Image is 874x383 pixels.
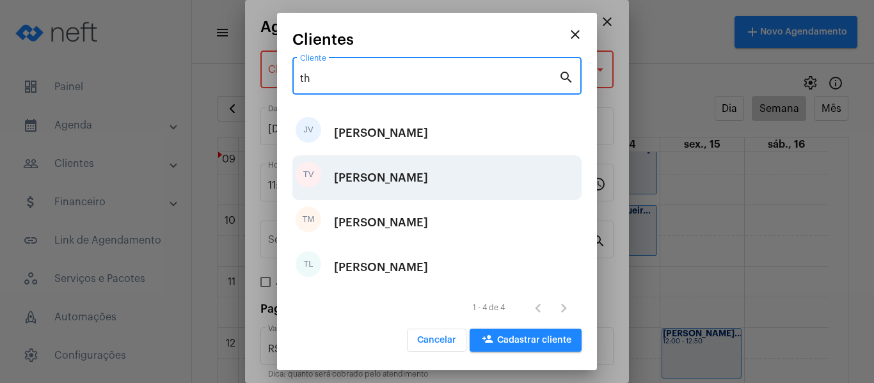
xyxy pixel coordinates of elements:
[296,207,321,232] div: TM
[334,159,428,197] div: [PERSON_NAME]
[292,31,354,48] span: Clientes
[551,295,576,320] button: Próxima página
[480,333,495,348] mat-icon: person_add
[473,304,505,312] div: 1 - 4 de 4
[334,203,428,242] div: [PERSON_NAME]
[334,248,428,286] div: [PERSON_NAME]
[300,73,559,84] input: Pesquisar cliente
[525,295,551,320] button: Página anterior
[568,27,583,42] mat-icon: close
[480,336,571,345] span: Cadastrar cliente
[296,251,321,277] div: TL
[470,329,582,352] button: Cadastrar cliente
[407,329,466,352] button: Cancelar
[417,336,456,345] span: Cancelar
[296,162,321,187] div: TV
[334,114,428,152] div: [PERSON_NAME]
[559,69,574,84] mat-icon: search
[296,117,321,143] div: JV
